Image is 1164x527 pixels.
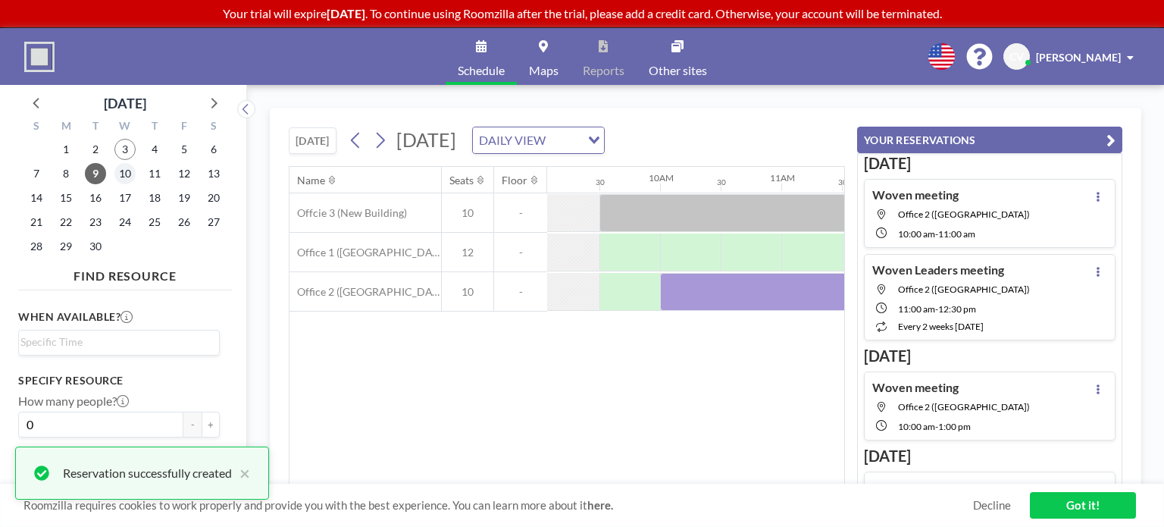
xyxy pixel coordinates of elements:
span: Thursday, September 11, 2025 [144,163,165,184]
div: 10AM [649,172,674,184]
a: Schedule [446,28,517,85]
img: organization-logo [24,42,55,72]
div: T [139,118,169,137]
div: W [111,118,140,137]
label: How many people? [18,394,129,409]
h3: Specify resource [18,374,220,387]
span: Monday, September 15, 2025 [55,187,77,209]
span: - [494,206,547,220]
span: Monday, September 22, 2025 [55,212,77,233]
span: Sunday, September 21, 2025 [26,212,47,233]
span: 12:30 PM [938,303,976,315]
span: - [935,228,938,240]
button: [DATE] [289,127,336,154]
span: DAILY VIEW [476,130,549,150]
div: Search for option [19,331,219,353]
span: Other sites [649,64,707,77]
span: 10 [442,285,493,299]
span: Wednesday, September 24, 2025 [114,212,136,233]
span: - [935,303,938,315]
div: Seats [449,174,474,187]
span: Office 2 (New Building) [898,284,1030,295]
a: here. [587,498,613,512]
div: S [22,118,52,137]
span: Thursday, September 4, 2025 [144,139,165,160]
span: Friday, September 5, 2025 [174,139,195,160]
span: Saturday, September 20, 2025 [203,187,224,209]
span: Tuesday, September 16, 2025 [85,187,106,209]
h3: [DATE] [864,154,1115,173]
span: 10:00 AM [898,228,935,240]
span: - [494,246,547,259]
a: Reports [571,28,637,85]
span: Sunday, September 28, 2025 [26,236,47,257]
span: Thursday, September 25, 2025 [144,212,165,233]
span: Reports [583,64,624,77]
span: 10:00 AM [898,421,935,432]
div: M [52,118,81,137]
span: Friday, September 26, 2025 [174,212,195,233]
div: Search for option [473,127,604,153]
span: every 2 weeks [DATE] [898,321,984,332]
a: Maps [517,28,571,85]
span: Friday, September 19, 2025 [174,187,195,209]
span: Maps [529,64,559,77]
div: 30 [717,177,726,187]
span: Roomzilla requires cookies to work properly and provide you with the best experience. You can lea... [23,498,973,513]
button: close [232,464,250,482]
div: F [169,118,199,137]
span: Friday, September 12, 2025 [174,163,195,184]
div: Name [297,174,325,187]
span: Wednesday, September 10, 2025 [114,163,136,184]
span: Tuesday, September 23, 2025 [85,212,106,233]
span: 12 [442,246,493,259]
span: [PERSON_NAME] [1036,51,1121,64]
span: Saturday, September 27, 2025 [203,212,224,233]
span: Monday, September 29, 2025 [55,236,77,257]
span: 10 [442,206,493,220]
div: 30 [596,177,605,187]
span: - [494,285,547,299]
span: Tuesday, September 30, 2025 [85,236,106,257]
button: - [183,412,202,438]
span: Office 1 ([GEOGRAPHIC_DATA]) [289,246,441,259]
div: 30 [838,177,847,187]
button: + [202,412,220,438]
span: - [935,421,938,432]
span: Tuesday, September 9, 2025 [85,163,106,184]
div: Floor [502,174,527,187]
h4: Woven Program Development Meeting [872,480,1062,495]
a: Other sites [637,28,719,85]
div: T [81,118,111,137]
span: CV [1009,50,1024,64]
span: [DATE] [396,128,456,151]
h4: FIND RESOURCE [18,262,232,284]
div: [DATE] [104,93,146,114]
span: 11:00 AM [938,228,975,240]
span: Office 2 ([GEOGRAPHIC_DATA]) [289,285,441,299]
span: Offcie 3 (New Building) [289,206,407,220]
span: Office 2 (New Building) [898,209,1030,220]
span: Wednesday, September 3, 2025 [114,139,136,160]
span: Sunday, September 7, 2025 [26,163,47,184]
input: Search for option [20,334,211,350]
input: Search for option [550,130,579,150]
span: Sunday, September 14, 2025 [26,187,47,209]
span: Office 2 (New Building) [898,401,1030,413]
span: Wednesday, September 17, 2025 [114,187,136,209]
span: 1:00 PM [938,421,971,432]
div: Reservation successfully created [63,464,232,482]
span: Monday, September 8, 2025 [55,163,77,184]
a: Decline [973,498,1011,513]
span: Thursday, September 18, 2025 [144,187,165,209]
h3: [DATE] [864,347,1115,365]
h4: Woven Leaders meeting [872,262,1004,278]
b: [DATE] [327,6,365,20]
span: Saturday, September 13, 2025 [203,163,224,184]
span: Saturday, September 6, 2025 [203,139,224,160]
span: Tuesday, September 2, 2025 [85,139,106,160]
span: Schedule [458,64,505,77]
a: Got it! [1030,492,1136,519]
span: Monday, September 1, 2025 [55,139,77,160]
h4: Woven meeting [872,187,959,202]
